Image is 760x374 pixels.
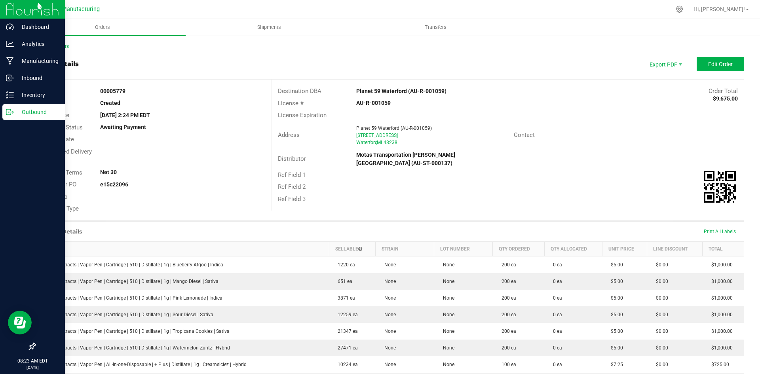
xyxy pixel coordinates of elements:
[641,57,689,71] li: Export PDF
[329,241,375,256] th: Sellable
[6,23,14,31] inline-svg: Dashboard
[377,140,382,145] span: MI
[704,229,736,234] span: Print All Labels
[14,22,61,32] p: Dashboard
[549,312,562,317] span: 0 ea
[703,241,744,256] th: Total
[434,241,493,256] th: Lot Number
[100,169,117,175] strong: Net 30
[607,295,623,301] span: $5.00
[652,262,668,268] span: $0.00
[707,328,733,334] span: $1,000.00
[6,108,14,116] inline-svg: Outbound
[376,241,434,256] th: Strain
[247,24,292,31] span: Shipments
[41,148,92,164] span: Requested Delivery Date
[186,19,352,36] a: Shipments
[36,241,329,256] th: Item
[707,312,733,317] span: $1,000.00
[62,6,100,13] span: Manufacturing
[356,152,455,166] strong: Motas Transportation [PERSON_NAME][GEOGRAPHIC_DATA] (AU-ST-000137)
[40,345,230,351] span: Mitten Extracts | Vapor Pen | Cartridge | 510 | Distillate | 1g | Watermelon Zuntz | Hybrid
[707,279,733,284] span: $1,000.00
[100,88,125,94] strong: 00005779
[707,345,733,351] span: $1,000.00
[709,87,738,95] span: Order Total
[380,312,396,317] span: None
[380,295,396,301] span: None
[549,295,562,301] span: 0 ea
[707,362,729,367] span: $725.00
[380,362,396,367] span: None
[6,74,14,82] inline-svg: Inbound
[498,279,516,284] span: 200 ea
[498,328,516,334] span: 200 ea
[380,328,396,334] span: None
[356,140,378,145] span: Waterford
[498,362,516,367] span: 100 ea
[602,241,647,256] th: Unit Price
[607,279,623,284] span: $5.00
[607,262,623,268] span: $5.00
[100,100,120,106] strong: Created
[707,295,733,301] span: $1,000.00
[439,295,454,301] span: None
[439,312,454,317] span: None
[607,345,623,351] span: $5.00
[356,88,446,94] strong: Planet 59 Waterford (AU-R-001059)
[439,279,454,284] span: None
[439,328,454,334] span: None
[14,73,61,83] p: Inbound
[334,279,352,284] span: 651 ea
[278,112,327,119] span: License Expiration
[14,56,61,66] p: Manufacturing
[549,279,562,284] span: 0 ea
[380,262,396,268] span: None
[40,279,218,284] span: Mitten Extracts | Vapor Pen | Cartridge | 510 | Distillate | 1g | Mango Diesel | Sativa
[380,345,396,351] span: None
[693,6,745,12] span: Hi, [PERSON_NAME]!
[334,345,358,351] span: 27471 ea
[607,312,623,317] span: $5.00
[713,95,738,102] strong: $9,675.00
[278,155,306,162] span: Distributor
[40,362,247,367] span: Mitten Extracts | Vapor Pen | All-in-one-Disposable | + Plus | Distillate | 1g | Creamsiclez | Hy...
[498,312,516,317] span: 200 ea
[704,171,736,203] img: Scan me!
[414,24,457,31] span: Transfers
[549,345,562,351] span: 0 ea
[704,171,736,203] qrcode: 00005779
[19,19,186,36] a: Orders
[544,241,602,256] th: Qty Allocated
[493,241,544,256] th: Qty Ordered
[4,365,61,370] p: [DATE]
[8,311,32,334] iframe: Resource center
[607,362,623,367] span: $7.25
[6,57,14,65] inline-svg: Manufacturing
[384,140,397,145] span: 48238
[14,107,61,117] p: Outbound
[4,357,61,365] p: 08:23 AM EDT
[334,262,355,268] span: 1220 ea
[498,262,516,268] span: 200 ea
[40,262,223,268] span: Mitten Extracts | Vapor Pen | Cartridge | 510 | Distillate | 1g | Blueberry Afgoo | Indica
[549,362,562,367] span: 0 ea
[376,140,377,145] span: ,
[6,40,14,48] inline-svg: Analytics
[40,312,213,317] span: Mitten Extracts | Vapor Pen | Cartridge | 510 | Distillate | 1g | Sour Diesel | Sativa
[14,39,61,49] p: Analytics
[334,362,358,367] span: 10234 ea
[652,362,668,367] span: $0.00
[380,279,396,284] span: None
[352,19,519,36] a: Transfers
[334,328,358,334] span: 21347 ea
[278,131,300,139] span: Address
[652,345,668,351] span: $0.00
[84,24,121,31] span: Orders
[356,100,391,106] strong: AU-R-001059
[278,100,304,107] span: License #
[278,196,306,203] span: Ref Field 3
[439,362,454,367] span: None
[278,171,306,178] span: Ref Field 1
